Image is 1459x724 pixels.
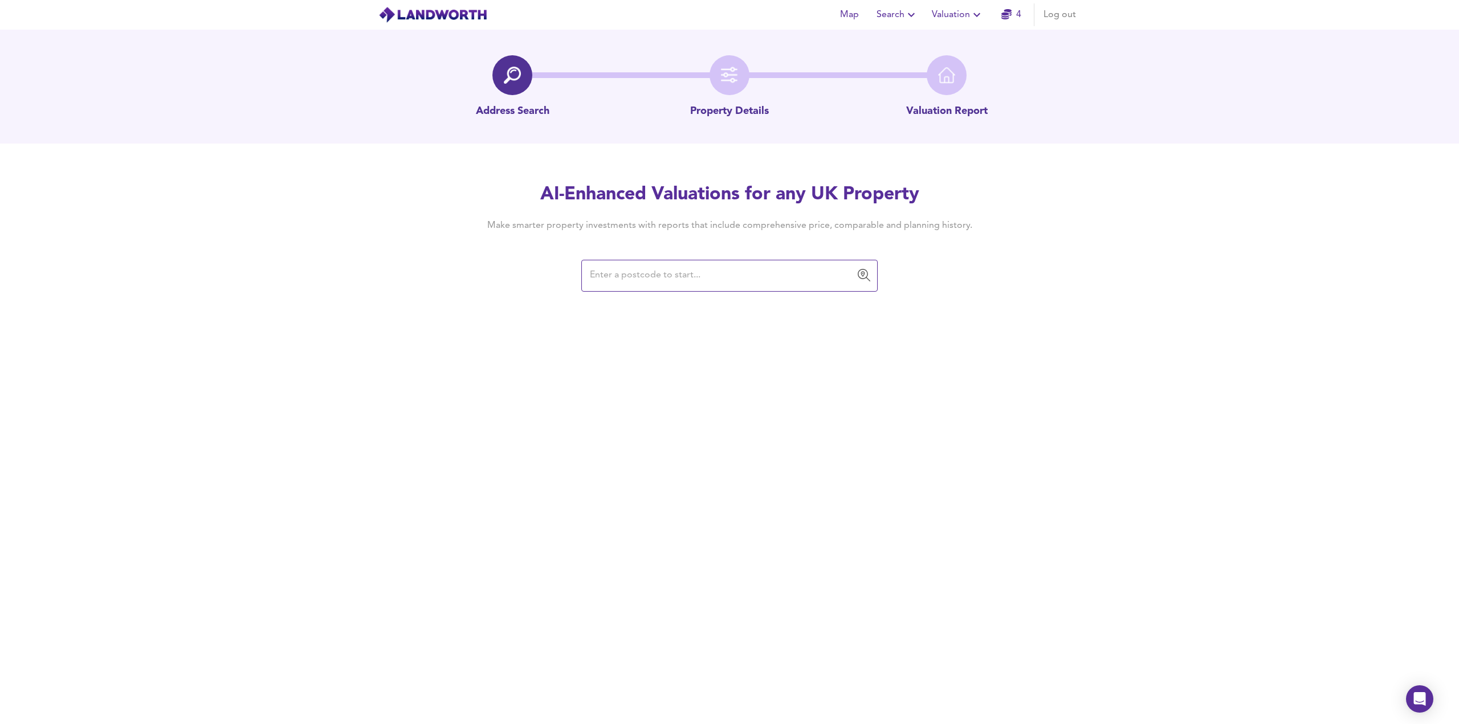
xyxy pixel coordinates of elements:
h4: Make smarter property investments with reports that include comprehensive price, comparable and p... [470,219,989,232]
span: Valuation [932,7,984,23]
button: Map [831,3,867,26]
img: filter-icon [721,67,738,84]
p: Address Search [476,104,549,119]
button: Log out [1039,3,1081,26]
span: Log out [1044,7,1076,23]
a: 4 [1001,7,1021,23]
button: Valuation [927,3,988,26]
span: Map [836,7,863,23]
img: search-icon [504,67,521,84]
button: Search [872,3,923,26]
button: 4 [993,3,1029,26]
p: Valuation Report [906,104,988,119]
div: Open Intercom Messenger [1406,685,1433,713]
input: Enter a postcode to start... [586,265,855,287]
img: logo [378,6,487,23]
img: home-icon [938,67,955,84]
h2: AI-Enhanced Valuations for any UK Property [470,182,989,207]
span: Search [877,7,918,23]
p: Property Details [690,104,769,119]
